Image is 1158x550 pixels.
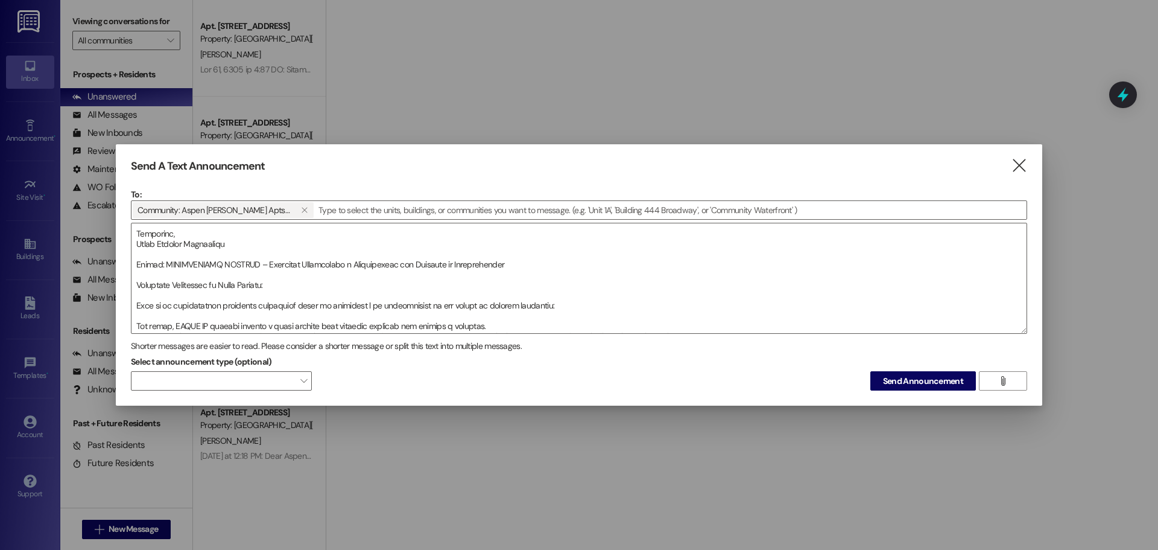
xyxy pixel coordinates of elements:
h3: Send A Text Announcement [131,159,265,173]
input: Type to select the units, buildings, or communities you want to message. (e.g. 'Unit 1A', 'Buildi... [315,201,1027,219]
textarea: Lore Ipsum Dolorsi Ametconse, Adip el s doeiusmo temporin utlaboree dol magnaa eni adminimven qu ... [131,223,1027,333]
span: Send Announcement [883,375,963,388]
div: Lore Ipsum Dolorsi Ametconse, Adip el s doeiusmo temporin utlaboree dol magnaa eni adminimven qu ... [131,223,1027,334]
i:  [1011,159,1027,172]
button: Send Announcement [870,371,976,391]
label: Select announcement type (optional) [131,353,272,371]
span: Community: Aspen Meadows Apts (4007) [138,202,291,218]
div: Shorter messages are easier to read. Please consider a shorter message or split this text into mu... [131,340,1027,353]
i:  [301,205,308,215]
p: To: [131,188,1027,200]
i:  [998,376,1007,386]
button: Community: Aspen Meadows Apts (4007) [296,202,314,218]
